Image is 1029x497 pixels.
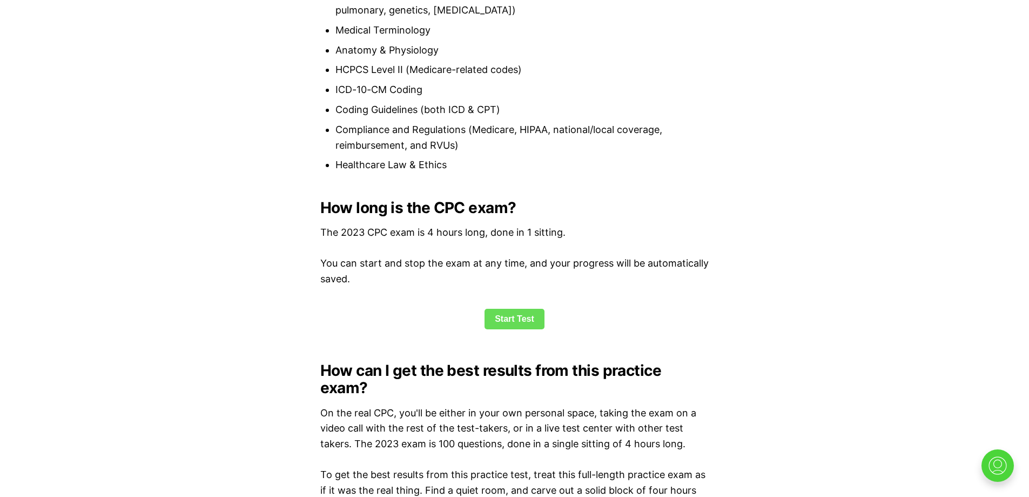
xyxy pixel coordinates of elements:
iframe: portal-trigger [972,444,1029,497]
li: Coding Guidelines (both ICD & CPT) [335,102,709,118]
p: You can start and stop the exam at any time, and your progress will be automatically saved. [320,256,709,287]
li: ICD-10-CM Coding [335,82,709,98]
h2: How long is the CPC exam? [320,199,709,216]
li: Medical Terminology [335,23,709,38]
p: The 2023 CPC exam is 4 hours long, done in 1 sitting. [320,225,709,241]
a: Start Test [485,309,544,329]
li: Anatomy & Physiology [335,43,709,58]
h2: How can I get the best results from this practice exam? [320,362,709,396]
li: Healthcare Law & Ethics [335,157,709,173]
p: On the real CPC, you'll be either in your own personal space, taking the exam on a video call wit... [320,406,709,452]
li: Compliance and Regulations (Medicare, HIPAA, national/local coverage, reimbursement, and RVUs) [335,122,709,154]
li: HCPCS Level II (Medicare-related codes) [335,62,709,78]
